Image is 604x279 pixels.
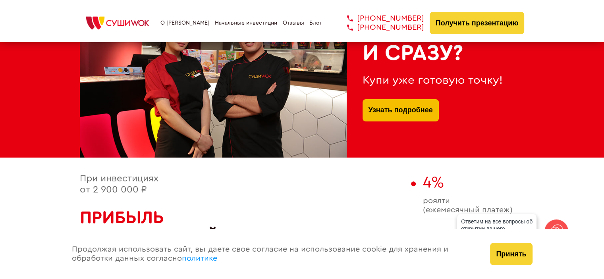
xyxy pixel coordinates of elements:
span: роялти (ежемесячный платеж) [423,196,525,215]
div: Продолжая использовать сайт, вы даете свое согласие на использование cookie для хранения и обрабо... [64,229,482,279]
button: Узнать подробнее [363,99,439,121]
div: Ответим на все вопросы об открытии вашего [PERSON_NAME]! [457,214,536,243]
a: Блог [309,20,322,26]
a: Начальные инвестиции [215,20,277,26]
span: При инвестициях от 2 900 000 ₽ [80,174,158,194]
a: Узнать подробнее [369,99,433,121]
span: Прибыль [80,209,164,226]
span: 4% [423,175,444,190]
button: Получить презентацию [430,12,525,34]
img: СУШИWOK [80,14,155,32]
a: [PHONE_NUMBER] [335,14,424,23]
h2: 350 000 рублей в месяц [80,208,407,248]
a: Отзывы [283,20,304,26]
a: О [PERSON_NAME] [160,20,210,26]
button: Принять [490,243,532,265]
a: политике [182,254,217,262]
div: Купи уже готовую точку! [363,74,509,87]
a: [PHONE_NUMBER] [335,23,424,32]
